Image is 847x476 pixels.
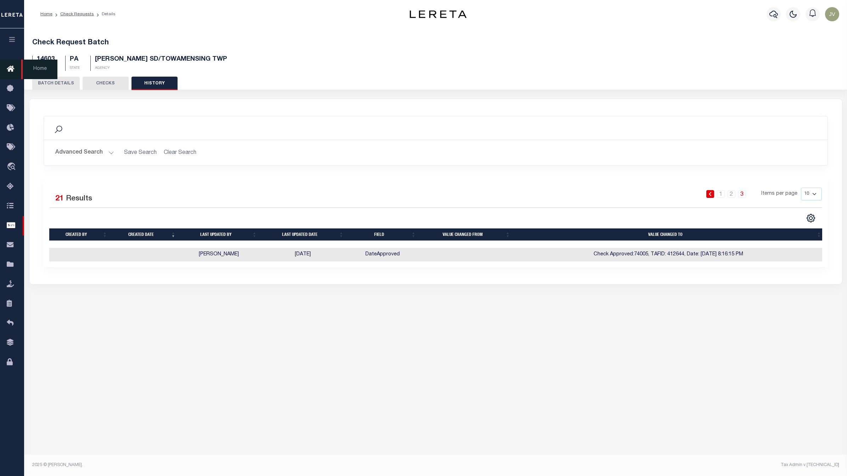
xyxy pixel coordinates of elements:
[66,193,92,205] label: Results
[259,228,346,241] th: Last updated date: activate to sort column ascending
[95,56,227,62] span: [PERSON_NAME] SD/TOWAMENSING TWP
[131,77,178,90] button: HISTORY
[419,228,513,241] th: Value changed from: activate to sort column ascending
[259,248,346,262] td: [DATE]
[94,11,116,17] li: Details
[178,228,259,241] th: Last updated by: activate to sort column ascending
[21,60,57,79] span: Home
[728,190,735,198] a: 2
[513,228,824,241] th: Value changed to: activate to sort column ascending
[37,56,55,63] h5: 14603
[49,228,110,241] th: Created by: activate to sort column ascending
[110,228,178,241] th: Created date: activate to sort column ascending
[513,248,824,262] td: Check Approved:74005, TAFID: 412644, Date: [DATE] 8:16:15 PM
[70,66,80,71] p: STATE
[55,195,64,203] span: 21
[40,12,52,16] a: Home
[761,190,797,198] span: Items per page
[717,190,725,198] a: 1
[738,190,746,198] a: 3
[70,56,80,63] h5: PA
[32,77,80,90] button: BATCH DETAILS
[178,248,259,262] td: [PERSON_NAME]
[55,146,114,160] button: Advanced Search
[346,228,419,241] th: Field: activate to sort column ascending
[346,248,419,262] td: DateApproved
[7,162,18,172] i: travel_explore
[410,10,466,18] img: logo-dark.svg
[60,12,94,16] a: Check Requests
[95,66,227,71] p: AGENCY
[825,7,839,21] img: svg+xml;base64,PHN2ZyB4bWxucz0iaHR0cDovL3d3dy53My5vcmcvMjAwMC9zdmciIHBvaW50ZXItZXZlbnRzPSJub25lIi...
[32,39,839,47] h5: Check Request Batch
[83,77,129,90] button: CHECKS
